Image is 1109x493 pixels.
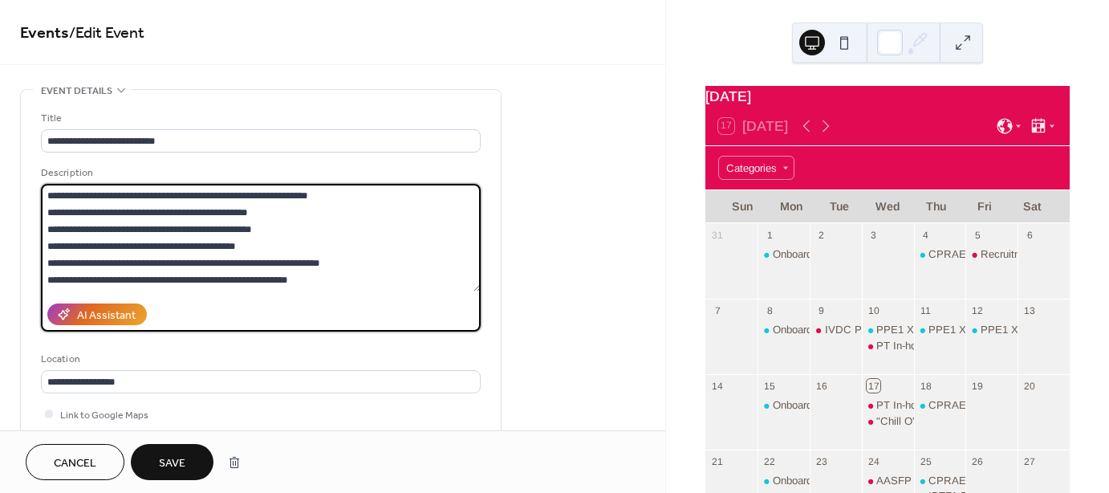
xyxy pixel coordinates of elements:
div: Wed [863,190,912,223]
div: Title [41,110,477,127]
div: IVDC PT Recruitment Talk [810,323,862,337]
div: 25 [919,454,932,468]
div: CPRAED Training (Cantonese) [914,247,966,262]
div: Onboarding PPE 1: PURE Culture & Excellence Service [773,323,1037,337]
div: 9 [814,304,828,318]
div: Recruitment Day @ InterContinental Hotels ZHUHAI [965,247,1018,262]
div: 21 [711,454,725,468]
div: 4 [919,229,932,242]
span: / Edit Event [69,18,144,49]
div: 27 [1023,454,1037,468]
div: 19 [971,379,985,393]
div: CPRAED Training (Cantonese) [928,247,1074,262]
div: PT In-house Recruitment Day [862,339,914,353]
div: AASFP Recruitment Day [876,474,994,488]
div: 24 [867,454,880,468]
div: 26 [971,454,985,468]
span: Link to Google Maps [60,407,148,424]
div: CPRAED Training (Cantonese) [914,398,966,413]
div: 1 [763,229,777,242]
div: CPRAED Training (English) [914,474,966,488]
div: 3 [867,229,880,242]
div: 15 [763,379,777,393]
div: "Chill O'clock" for New Joiners [876,414,1021,429]
div: PPE1 X nood [876,323,940,337]
div: PPE1 X nood [928,323,992,337]
div: 7 [711,304,725,318]
div: AASFP Recruitment Day [862,474,914,488]
div: Onboarding PPE 1: PURE Culture & Excellence Service [758,398,810,413]
div: 16 [814,379,828,393]
div: 13 [1023,304,1037,318]
div: 8 [763,304,777,318]
div: "Chill O'clock" for New Joiners [862,414,914,429]
div: CPRAED Training (Cantonese) [928,398,1074,413]
div: Mon [766,190,814,223]
div: Onboarding PPE 1: PURE Culture & Excellence Service [758,323,810,337]
div: Location [41,351,477,368]
div: Tue [815,190,863,223]
div: PT In-house Recruitment Day [876,339,1016,353]
div: 14 [711,379,725,393]
div: PPE1 X nood [981,323,1044,337]
div: Onboarding PPE 1: PURE Culture & Excellence Service [758,474,810,488]
button: AI Assistant [47,304,147,325]
div: Onboarding PPE 1: PURE Culture & Excellence Service [773,474,1037,488]
div: [DATE] [705,86,1070,107]
div: 10 [867,304,880,318]
span: Save [159,455,185,472]
div: 2 [814,229,828,242]
div: Sun [718,190,766,223]
div: 18 [919,379,932,393]
div: PPE1 X nood [965,323,1018,337]
a: Events [20,18,69,49]
div: Description [41,165,477,181]
div: 20 [1023,379,1037,393]
div: PT In-house Recruitment Day [862,398,914,413]
div: Onboarding PPE 1: PURE Culture & Excellence Service [773,247,1037,262]
div: 17 [867,379,880,393]
div: 6 [1023,229,1037,242]
div: Onboarding PPE 1: PURE Culture & Excellence Service [773,398,1037,413]
div: CPRAED Training (English) [928,474,1058,488]
div: Fri [960,190,1008,223]
div: IVDC PT Recruitment Talk [825,323,951,337]
div: AI Assistant [77,308,136,324]
button: Cancel [26,444,124,480]
div: Sat [1009,190,1057,223]
div: Onboarding PPE 1: PURE Culture & Excellence Service [758,247,810,262]
div: PT In-house Recruitment Day [876,398,1016,413]
button: Save [131,444,213,480]
div: 11 [919,304,932,318]
div: 23 [814,454,828,468]
div: PPE1 X nood [862,323,914,337]
div: 31 [711,229,725,242]
div: 5 [971,229,985,242]
span: Event details [41,83,112,100]
div: Thu [912,190,960,223]
div: 22 [763,454,777,468]
div: PPE1 X nood [914,323,966,337]
span: Cancel [54,455,96,472]
div: 12 [971,304,985,318]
